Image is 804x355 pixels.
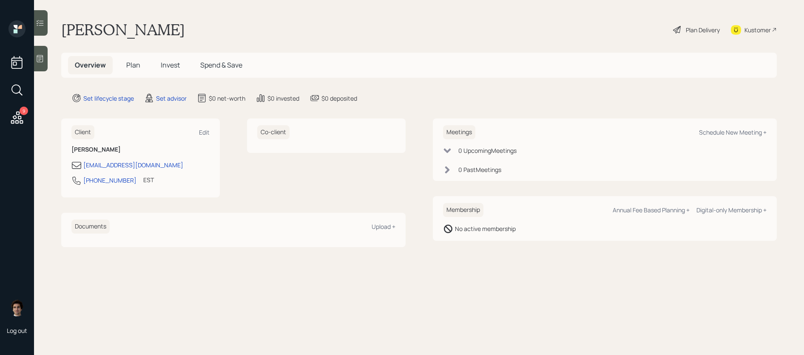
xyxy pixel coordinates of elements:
h1: [PERSON_NAME] [61,20,185,39]
div: Upload + [372,223,395,231]
span: Overview [75,60,106,70]
div: Annual Fee Based Planning + [613,206,690,214]
h6: Co-client [257,125,290,139]
h6: Client [71,125,94,139]
h6: Membership [443,203,483,217]
div: Edit [199,128,210,136]
div: 9 [20,107,28,115]
h6: Meetings [443,125,475,139]
span: Plan [126,60,140,70]
div: $0 deposited [321,94,357,103]
div: No active membership [455,224,516,233]
div: [EMAIL_ADDRESS][DOMAIN_NAME] [83,161,183,169]
span: Invest [161,60,180,70]
div: $0 invested [267,94,299,103]
div: Plan Delivery [686,25,720,34]
div: Set advisor [156,94,187,103]
div: 0 Past Meeting s [458,165,501,174]
div: 0 Upcoming Meeting s [458,146,517,155]
div: EST [143,175,154,184]
div: Kustomer [744,25,771,34]
div: Log out [7,327,27,335]
div: Set lifecycle stage [83,94,134,103]
div: $0 net-worth [209,94,245,103]
div: [PHONE_NUMBER] [83,176,136,185]
h6: [PERSON_NAME] [71,146,210,153]
div: Digital-only Membership + [696,206,767,214]
img: harrison-schaefer-headshot-2.png [9,299,26,316]
h6: Documents [71,220,110,234]
span: Spend & Save [200,60,242,70]
div: Schedule New Meeting + [699,128,767,136]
